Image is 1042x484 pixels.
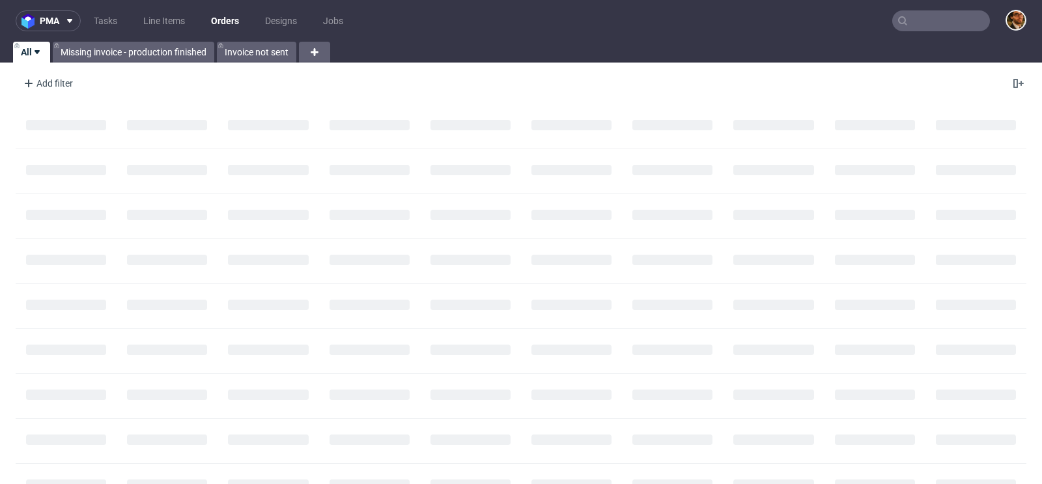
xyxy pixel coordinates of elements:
[40,16,59,25] span: pma
[135,10,193,31] a: Line Items
[86,10,125,31] a: Tasks
[13,42,50,63] a: All
[217,42,296,63] a: Invoice not sent
[18,73,76,94] div: Add filter
[21,14,40,29] img: logo
[315,10,351,31] a: Jobs
[203,10,247,31] a: Orders
[16,10,81,31] button: pma
[1007,11,1025,29] img: Matteo Corsico
[257,10,305,31] a: Designs
[53,42,214,63] a: Missing invoice - production finished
